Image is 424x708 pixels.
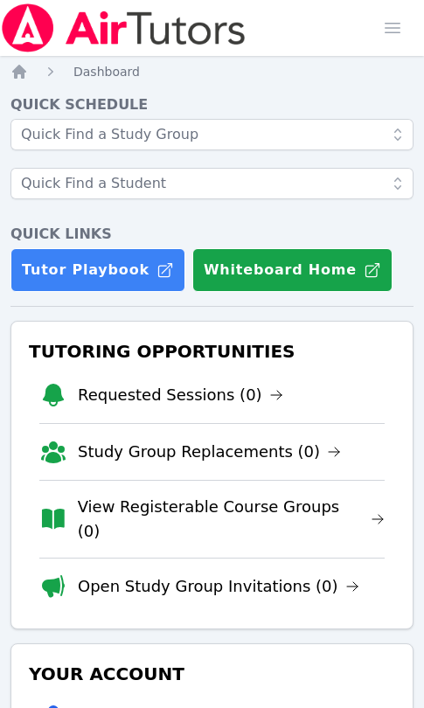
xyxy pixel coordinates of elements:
h4: Quick Schedule [10,94,414,115]
h3: Your Account [25,658,399,690]
input: Quick Find a Study Group [10,119,414,150]
a: View Registerable Course Groups (0) [78,495,385,544]
a: Requested Sessions (0) [78,383,283,407]
nav: Breadcrumb [10,63,414,80]
a: Tutor Playbook [10,248,185,292]
span: Dashboard [73,65,140,79]
a: Study Group Replacements (0) [78,440,341,464]
h3: Tutoring Opportunities [25,336,399,367]
a: Dashboard [73,63,140,80]
a: Open Study Group Invitations (0) [78,574,359,599]
input: Quick Find a Student [10,168,414,199]
button: Whiteboard Home [192,248,393,292]
h4: Quick Links [10,224,414,245]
